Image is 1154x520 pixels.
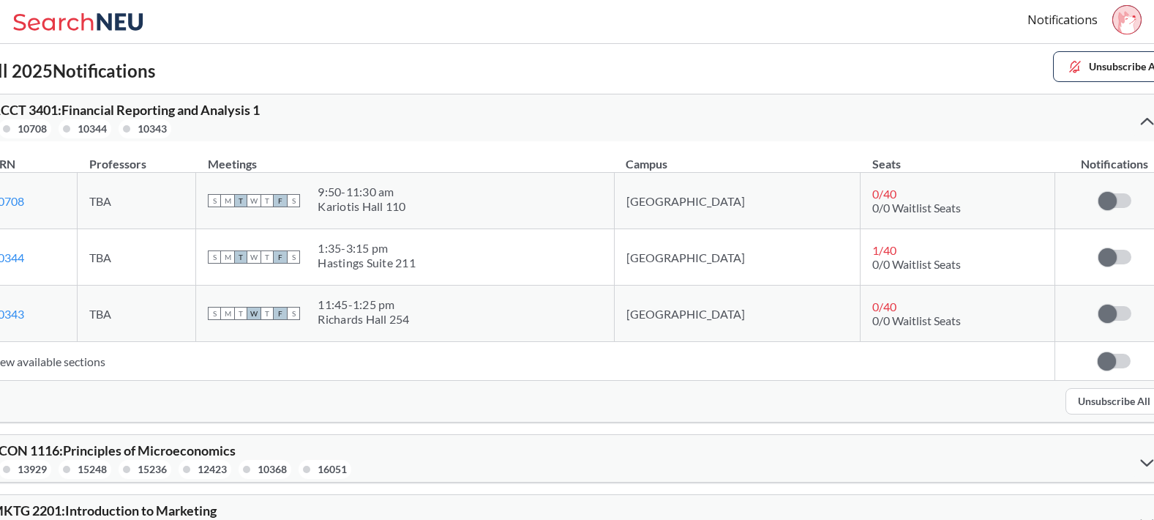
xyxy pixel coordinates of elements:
div: 12423 [198,461,227,478]
td: [GEOGRAPHIC_DATA] [614,286,860,342]
span: W [247,250,261,264]
span: S [208,250,221,264]
span: S [287,250,300,264]
div: Hastings Suite 211 [318,256,416,270]
span: 0/0 Waitlist Seats [872,201,961,215]
a: Notifications [1027,12,1098,28]
span: W [247,194,261,207]
span: W [247,307,261,320]
th: Meetings [196,141,614,173]
span: F [274,194,287,207]
span: M [221,307,234,320]
div: 10368 [258,461,287,478]
td: TBA [78,286,196,342]
span: 1 / 40 [872,243,896,257]
span: S [208,194,221,207]
span: F [274,250,287,264]
div: 11:45 - 1:25 pm [318,297,409,312]
span: 0/0 Waitlist Seats [872,313,961,327]
th: Campus [614,141,860,173]
div: 15236 [138,461,167,478]
div: 10344 [78,121,107,137]
span: F [274,307,287,320]
span: T [261,194,274,207]
div: 9:50 - 11:30 am [318,185,405,199]
span: S [287,194,300,207]
div: 13929 [18,461,47,478]
td: TBA [78,173,196,229]
span: S [287,307,300,320]
td: [GEOGRAPHIC_DATA] [614,229,860,286]
span: T [234,307,247,320]
div: 16051 [318,461,347,478]
div: 15248 [78,461,107,478]
div: Kariotis Hall 110 [318,199,405,214]
div: 10343 [138,121,167,137]
span: T [261,250,274,264]
th: Professors [78,141,196,173]
div: Richards Hall 254 [318,312,409,327]
div: 10708 [18,121,47,137]
span: T [234,250,247,264]
span: S [208,307,221,320]
img: unsubscribe.svg [1067,59,1083,75]
span: 0 / 40 [872,187,896,201]
th: Seats [861,141,1055,173]
span: 0/0 Waitlist Seats [872,257,961,271]
span: T [234,194,247,207]
span: M [221,250,234,264]
span: M [221,194,234,207]
div: 1:35 - 3:15 pm [318,241,416,256]
span: T [261,307,274,320]
td: [GEOGRAPHIC_DATA] [614,173,860,229]
td: TBA [78,229,196,286]
span: 0 / 40 [872,300,896,313]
